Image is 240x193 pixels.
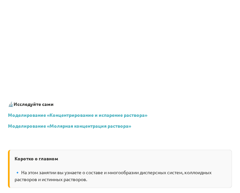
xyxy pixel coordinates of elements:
[14,101,54,107] font: Исследуйте сами
[8,123,131,129] a: Моделирование «Молярная концентрация раствора»
[8,112,147,118] a: Моделирование «Концентрирование и испарение раствора»
[15,155,58,161] font: Коротко о главном
[8,101,14,107] font: 🔬
[15,169,212,182] font: 🔹 На этом занятии вы узнаете о составе и многообразии дисперсных систем, коллоидных растворов и и...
